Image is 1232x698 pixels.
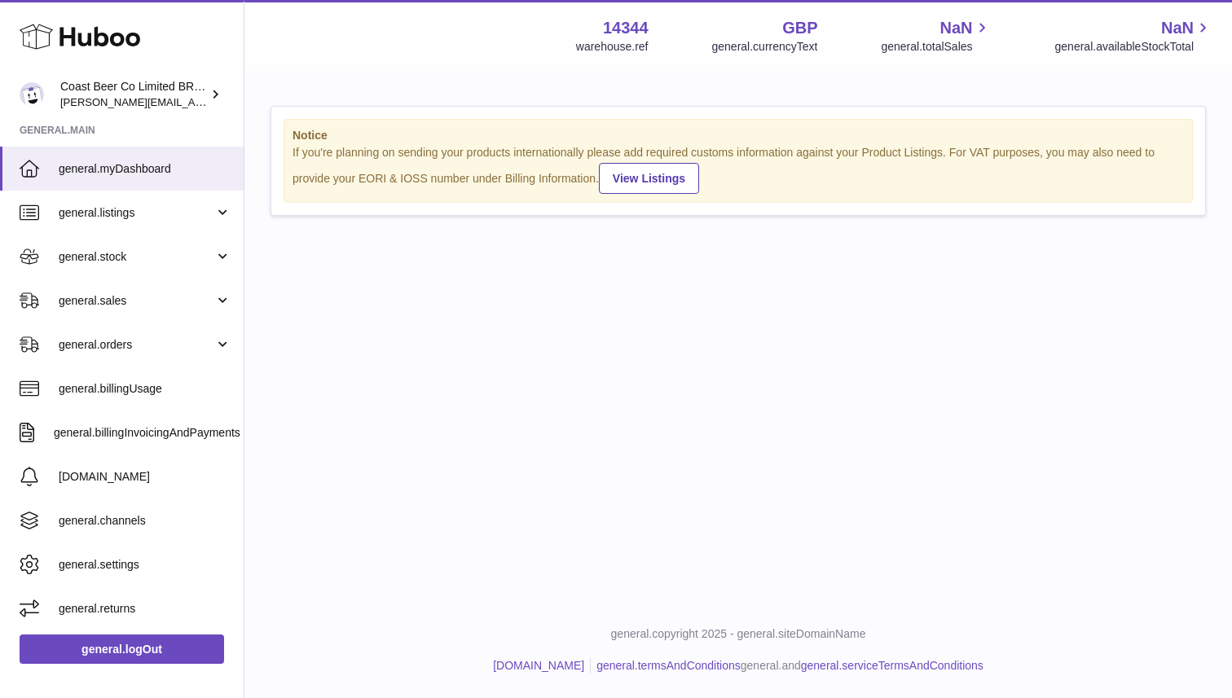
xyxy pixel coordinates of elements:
[59,469,231,485] span: [DOMAIN_NAME]
[1055,17,1212,55] a: NaN general.availableStockTotal
[293,145,1184,194] div: If you're planning on sending your products internationally please add required customs informati...
[20,634,224,664] a: general.logOut
[59,161,231,177] span: general.myDashboard
[493,659,584,672] a: [DOMAIN_NAME]
[59,337,214,353] span: general.orders
[596,659,741,672] a: general.termsAndConditions
[59,249,214,265] span: general.stock
[59,381,231,397] span: general.billingUsage
[59,513,231,529] span: general.channels
[293,128,1184,143] strong: Notice
[257,626,1219,642] p: general.copyright 2025 - general.siteDomainName
[60,79,207,110] div: Coast Beer Co Limited BRULO
[59,205,214,221] span: general.listings
[782,17,817,39] strong: GBP
[59,601,231,617] span: general.returns
[881,17,991,55] a: NaN general.totalSales
[801,659,983,672] a: general.serviceTermsAndConditions
[576,39,649,55] div: warehouse.ref
[54,425,240,441] span: general.billingInvoicingAndPayments
[599,163,699,194] a: View Listings
[940,17,973,39] span: NaN
[881,39,991,55] span: general.totalSales
[591,658,983,674] li: general.and
[1055,39,1212,55] span: general.availableStockTotal
[60,95,327,108] span: [PERSON_NAME][EMAIL_ADDRESS][DOMAIN_NAME]
[20,82,44,107] img: james@brulobeer.com
[59,293,214,309] span: general.sales
[712,39,818,55] div: general.currencyText
[1161,17,1194,39] span: NaN
[603,17,649,39] strong: 14344
[59,557,231,573] span: general.settings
